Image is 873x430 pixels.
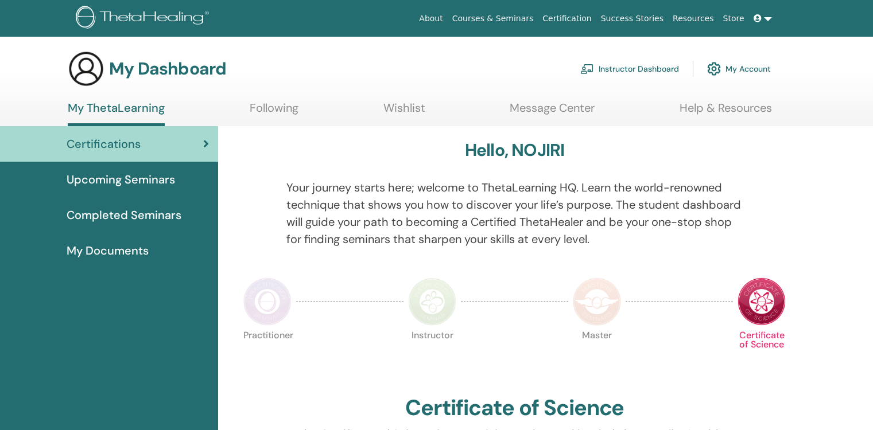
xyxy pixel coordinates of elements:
span: My Documents [67,242,149,259]
a: My Account [707,56,771,81]
a: Wishlist [383,101,425,123]
img: Certificate of Science [738,277,786,326]
span: Upcoming Seminars [67,171,175,188]
p: Certificate of Science [738,331,786,379]
img: logo.png [76,6,213,32]
img: generic-user-icon.jpg [68,50,104,87]
img: chalkboard-teacher.svg [580,64,594,74]
a: Instructor Dashboard [580,56,679,81]
h3: Hello, NOJIRI [465,140,565,161]
a: Success Stories [596,8,668,29]
span: Certifications [67,135,141,153]
a: Help & Resources [680,101,772,123]
p: Practitioner [243,331,292,379]
a: Resources [668,8,719,29]
img: Master [573,277,621,326]
p: Your journey starts here; welcome to ThetaLearning HQ. Learn the world-renowned technique that sh... [286,179,743,248]
p: Instructor [408,331,456,379]
a: Courses & Seminars [448,8,538,29]
a: About [414,8,447,29]
a: My ThetaLearning [68,101,165,126]
img: Practitioner [243,277,292,326]
img: Instructor [408,277,456,326]
h2: Certificate of Science [405,395,624,421]
img: cog.svg [707,59,721,79]
a: Following [250,101,298,123]
a: Store [719,8,749,29]
h3: My Dashboard [109,58,226,79]
font: My Account [725,64,771,74]
font: Instructor Dashboard [599,64,679,74]
a: Certification [538,8,596,29]
a: Message Center [510,101,595,123]
p: Master [573,331,621,379]
span: Completed Seminars [67,206,181,224]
